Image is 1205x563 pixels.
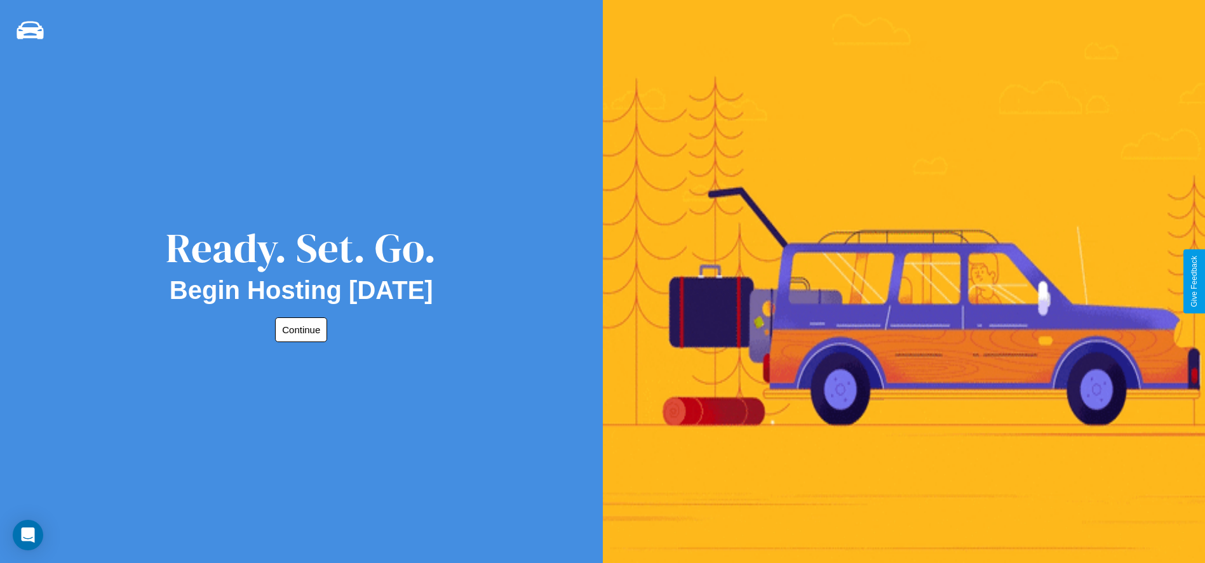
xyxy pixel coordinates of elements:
[166,220,436,276] div: Ready. Set. Go.
[13,520,43,550] div: Open Intercom Messenger
[1190,256,1199,307] div: Give Feedback
[275,317,327,342] button: Continue
[170,276,433,305] h2: Begin Hosting [DATE]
